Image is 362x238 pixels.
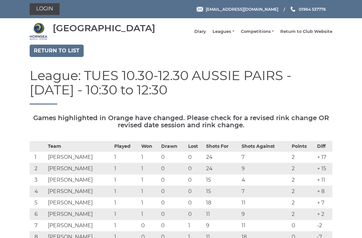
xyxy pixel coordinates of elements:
[140,175,160,186] td: 1
[240,209,290,220] td: 9
[204,141,240,152] th: Shots For
[299,7,326,11] span: 01964 537776
[160,186,187,197] td: 0
[290,209,315,220] td: 2
[290,163,315,175] td: 2
[187,141,204,152] th: Lost
[204,209,240,220] td: 11
[113,163,140,175] td: 1
[113,186,140,197] td: 1
[113,175,140,186] td: 1
[315,209,333,220] td: + 2
[30,209,46,220] td: 6
[30,3,60,15] a: Login
[30,68,332,105] h1: League: TUES 10.30-12.30 AUSSIE PAIRS - [DATE] - 10:30 to 12:30
[113,141,140,152] th: Played
[140,220,160,231] td: 0
[187,163,204,175] td: 0
[240,152,290,163] td: 7
[204,197,240,209] td: 18
[30,114,332,129] h5: Games highlighted in Orange have changed. Please check for a revised rink change OR revised date ...
[290,141,315,152] th: Points
[187,197,204,209] td: 0
[240,197,290,209] td: 11
[30,22,48,40] img: Hornsea Bowls Centre
[46,175,113,186] td: [PERSON_NAME]
[315,163,333,175] td: + 15
[187,152,204,163] td: 0
[46,209,113,220] td: [PERSON_NAME]
[30,186,46,197] td: 4
[30,220,46,231] td: 7
[187,209,204,220] td: 0
[280,29,332,35] a: Return to Club Website
[240,175,290,186] td: 4
[315,220,333,231] td: -2
[30,163,46,175] td: 2
[315,197,333,209] td: + 7
[204,220,240,231] td: 9
[46,220,113,231] td: [PERSON_NAME]
[315,186,333,197] td: + 8
[160,175,187,186] td: 0
[140,163,160,175] td: 1
[160,141,187,152] th: Drawn
[30,197,46,209] td: 5
[187,175,204,186] td: 0
[187,220,204,231] td: 1
[46,152,113,163] td: [PERSON_NAME]
[46,197,113,209] td: [PERSON_NAME]
[240,186,290,197] td: 7
[290,220,315,231] td: 0
[46,141,113,152] th: Team
[204,186,240,197] td: 15
[140,186,160,197] td: 1
[240,141,290,152] th: Shots Against
[290,6,326,12] a: Phone us 01964 537776
[30,45,84,57] a: Return to list
[113,209,140,220] td: 1
[194,29,206,35] a: Diary
[290,197,315,209] td: 2
[46,186,113,197] td: [PERSON_NAME]
[113,152,140,163] td: 1
[197,6,278,12] a: Email [EMAIL_ADDRESS][DOMAIN_NAME]
[53,23,155,33] div: [GEOGRAPHIC_DATA]
[290,186,315,197] td: 2
[213,29,234,35] a: Leagues
[204,163,240,175] td: 24
[315,141,333,152] th: Diff
[197,7,203,12] img: Email
[140,141,160,152] th: Won
[206,7,278,11] span: [EMAIL_ADDRESS][DOMAIN_NAME]
[290,152,315,163] td: 2
[160,163,187,175] td: 0
[160,209,187,220] td: 0
[113,197,140,209] td: 1
[140,152,160,163] td: 1
[140,197,160,209] td: 1
[160,220,187,231] td: 0
[160,197,187,209] td: 0
[140,209,160,220] td: 1
[315,152,333,163] td: + 17
[113,220,140,231] td: 1
[315,175,333,186] td: + 11
[160,152,187,163] td: 0
[291,7,295,12] img: Phone us
[204,152,240,163] td: 24
[30,175,46,186] td: 3
[46,163,113,175] td: [PERSON_NAME]
[240,220,290,231] td: 11
[187,186,204,197] td: 0
[204,175,240,186] td: 15
[290,175,315,186] td: 2
[241,29,274,35] a: Competitions
[240,163,290,175] td: 9
[30,152,46,163] td: 1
